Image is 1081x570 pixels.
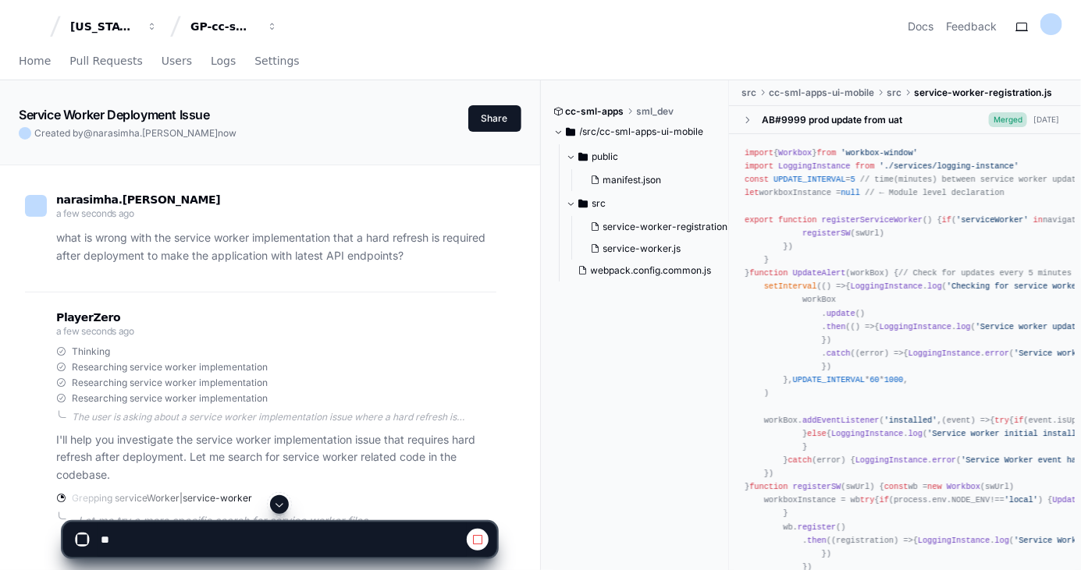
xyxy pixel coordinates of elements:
[788,455,812,465] span: catch
[64,12,164,41] button: [US_STATE] Pacific
[947,416,971,425] span: event
[807,429,827,438] span: else
[802,228,851,238] span: registerSW
[860,349,884,358] span: error
[793,375,865,384] span: UPDATE_INTERVAL
[793,268,846,278] span: UpdateAlert
[956,215,1028,225] span: 'serviceWorker'
[566,144,731,169] button: public
[1014,416,1023,425] span: if
[802,416,880,425] span: addEventListener
[845,482,869,491] span: swUrl
[749,482,788,491] span: function
[1033,114,1059,126] div: [DATE]
[956,322,970,331] span: log
[816,148,836,158] span: from
[211,44,236,80] a: Logs
[56,229,496,265] p: what is wrong with the service worker implementation that a hard refresh is required after deploy...
[591,264,712,277] span: webpack.config.common.js
[566,122,575,141] svg: Directory
[19,44,51,80] a: Home
[741,87,756,99] span: src
[985,349,1009,358] span: error
[578,147,588,166] svg: Directory
[19,56,51,65] span: Home
[851,281,923,291] span: LoggingInstance
[745,188,759,197] span: let
[93,127,218,139] span: narasimha.[PERSON_NAME]
[585,216,734,238] button: service-worker-registration.js
[1033,215,1043,225] span: in
[553,119,718,144] button: /src/cc-sml-apps-ui-mobile
[72,345,110,358] span: Thinking
[184,12,284,41] button: GP-cc-sml-apps
[580,126,704,138] span: /src/cc-sml-apps-ui-mobile
[942,215,951,225] span: if
[869,375,879,384] span: 60
[909,349,980,358] span: LoggingInstance
[56,431,496,484] p: I'll help you investigate the service worker implementation issue that requires hard refresh afte...
[880,322,951,331] span: LoggingInstance
[578,194,588,213] svg: Directory
[778,148,812,158] span: Workbox
[70,19,137,34] div: [US_STATE] Pacific
[72,492,252,505] span: Grepping serviceWorker|service-worker
[592,197,606,210] span: src
[56,313,120,322] span: PlayerZero
[218,127,236,139] span: now
[468,105,521,132] button: Share
[56,193,220,206] span: narasimha.[PERSON_NAME]
[841,148,918,158] span: 'workbox-window'
[566,105,624,118] span: cc-sml-apps
[942,416,990,425] span: ( ) =>
[211,56,236,65] span: Logs
[190,19,258,34] div: GP-cc-sml-apps
[908,19,933,34] a: Docs
[884,375,904,384] span: 1000
[34,127,236,140] span: Created by
[72,411,496,423] div: The user is asking about a service worker implementation issue where a hard refresh is required a...
[254,56,299,65] span: Settings
[831,429,903,438] span: LoggingInstance
[637,105,674,118] span: sml_dev
[827,349,851,358] span: catch
[72,361,268,374] span: Researching service worker implementation
[827,322,846,331] span: then
[566,191,731,216] button: src
[72,392,268,405] span: Researching service worker implementation
[592,150,619,163] span: public
[927,281,941,291] span: log
[909,429,923,438] span: log
[887,87,901,99] span: src
[793,482,841,491] span: registerSW
[162,56,192,65] span: Users
[764,281,817,291] span: setInterval
[855,349,904,358] span: ( ) =>
[162,44,192,80] a: Users
[72,377,268,389] span: Researching service worker implementation
[932,455,956,465] span: error
[745,161,773,171] span: import
[989,112,1027,127] span: Merged
[778,215,816,225] span: function
[762,114,902,126] div: AB#9999 prod update from uat
[822,215,923,225] span: registerServiceWorker
[778,161,850,171] span: LoggingInstance
[827,309,855,318] span: update
[254,44,299,80] a: Settings
[603,243,681,255] span: service-worker.js
[855,161,875,171] span: from
[884,482,909,491] span: const
[745,175,769,184] span: const
[773,175,845,184] span: UPDATE_INTERVAL
[898,268,1072,278] span: // Check for updates every 5 minutes
[994,416,1008,425] span: try
[749,268,788,278] span: function
[84,127,93,139] span: @
[884,416,937,425] span: 'installed'
[927,482,941,491] span: new
[603,221,738,233] span: service-worker-registration.js
[946,19,997,34] button: Feedback
[769,87,874,99] span: cc-sml-apps-ui-mobile
[572,260,721,281] button: webpack.config.common.js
